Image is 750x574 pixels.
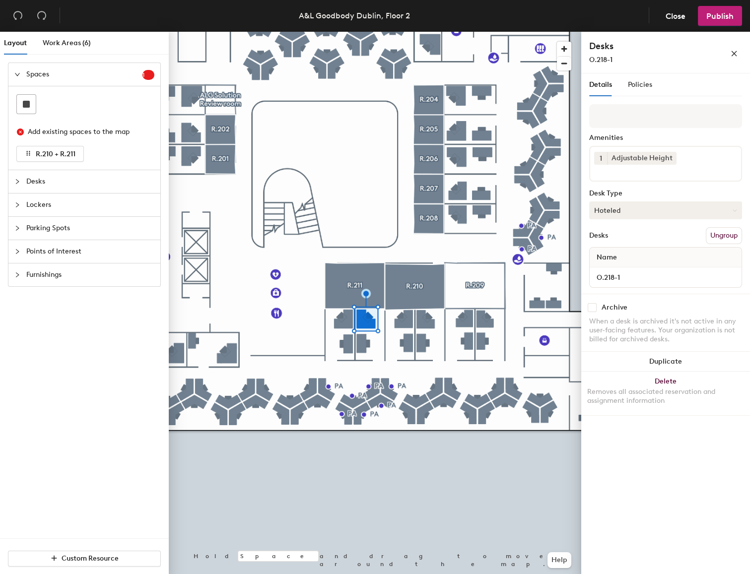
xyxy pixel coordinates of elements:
div: Archive [602,304,627,312]
input: Unnamed desk [592,270,740,284]
span: collapsed [14,249,20,255]
span: O.218-1 [589,56,613,64]
button: 1 [594,152,607,165]
button: Close [657,6,694,26]
div: Desk Type [589,190,742,197]
button: Hoteled [589,201,742,219]
button: Undo (⌘ + Z) [8,6,28,26]
span: Parking Spots [26,217,154,240]
span: undo [13,10,23,20]
button: Redo (⌘ + ⇧ + Z) [32,6,52,26]
span: collapsed [14,225,20,231]
h4: Desks [589,40,698,53]
span: Name [592,249,622,266]
button: R.210 + R.211 [16,146,84,162]
button: DeleteRemoves all associated reservation and assignment information [581,372,750,415]
button: Help [547,552,571,568]
span: Furnishings [26,263,154,286]
span: expanded [14,71,20,77]
span: Desks [26,170,154,193]
span: close [731,50,738,57]
span: collapsed [14,272,20,278]
button: Publish [698,6,742,26]
span: Policies [628,80,652,89]
button: Custom Resource [8,551,161,567]
button: Ungroup [706,227,742,244]
span: R.210 + R.211 [36,150,75,158]
span: Custom Resource [62,554,119,563]
sup: 1 [142,70,154,80]
div: Adjustable Height [607,152,677,165]
span: Details [589,80,612,89]
span: Lockers [26,193,154,216]
button: Duplicate [581,352,750,372]
span: 1 [600,153,602,164]
div: Desks [589,232,608,240]
div: Removes all associated reservation and assignment information [587,387,744,405]
span: close-circle [17,128,24,135]
span: Points of Interest [26,240,154,263]
span: Spaces [26,63,142,86]
div: Add existing spaces to the map [28,127,146,137]
span: Publish [706,11,734,21]
span: collapsed [14,179,20,185]
span: Layout [4,39,27,47]
span: collapsed [14,202,20,208]
div: Amenities [589,134,742,142]
span: 1 [142,71,154,78]
span: Close [666,11,685,21]
span: Work Areas (6) [43,39,91,47]
div: When a desk is archived it's not active in any user-facing features. Your organization is not bil... [589,317,742,344]
div: A&L Goodbody Dublin, Floor 2 [299,9,410,22]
